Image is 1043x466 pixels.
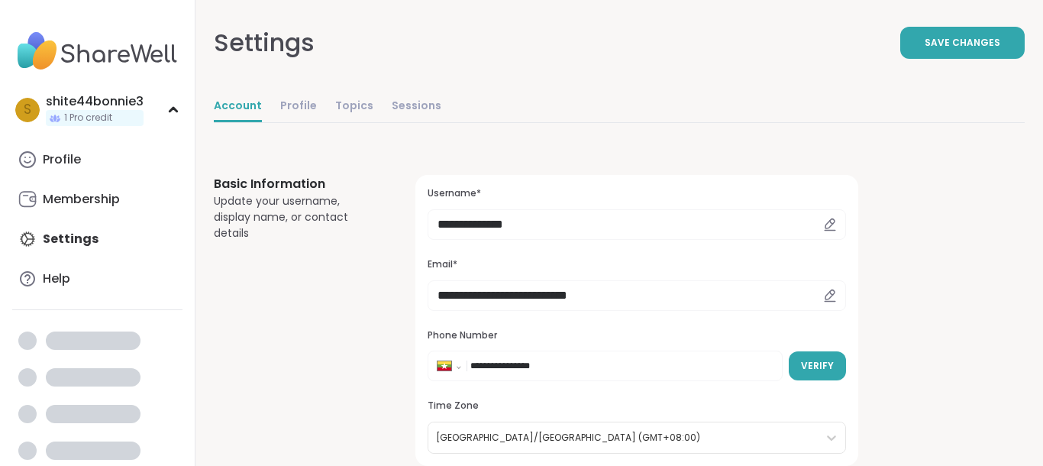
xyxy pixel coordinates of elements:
h3: Phone Number [428,329,846,342]
div: Update your username, display name, or contact details [214,193,379,241]
img: ShareWell Nav Logo [12,24,182,78]
div: Settings [214,24,315,61]
div: Profile [43,151,81,168]
span: 1 Pro credit [64,112,112,125]
a: Account [214,92,262,122]
div: shite44bonnie3 [46,93,144,110]
a: Sessions [392,92,441,122]
div: Membership [43,191,120,208]
span: Verify [801,359,834,373]
span: s [24,100,31,120]
span: Save Changes [925,36,1000,50]
button: Save Changes [900,27,1025,59]
h3: Basic Information [214,175,379,193]
a: Profile [280,92,317,122]
a: Membership [12,181,182,218]
div: Help [43,270,70,287]
button: Verify [789,351,846,380]
a: Topics [335,92,373,122]
a: Profile [12,141,182,178]
a: Help [12,261,182,297]
h3: Time Zone [428,400,846,413]
h3: Username* [428,187,846,200]
h3: Email* [428,258,846,271]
